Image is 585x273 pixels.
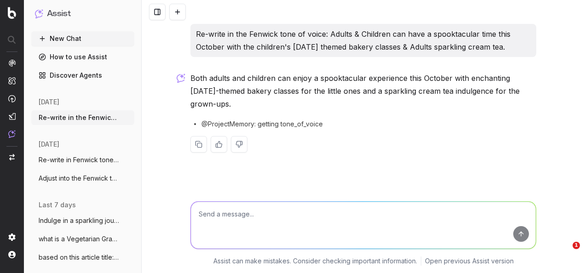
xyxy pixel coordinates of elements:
button: Re-write in Fenwick tone of voice: Look [31,153,134,167]
img: My account [8,251,16,258]
p: Re-write in the Fenwick tone of voice: Adults & Children can have a spooktacular time this Octobe... [196,28,531,53]
img: Analytics [8,59,16,67]
button: based on this article title: 12 weekends [31,250,134,265]
img: Intelligence [8,77,16,85]
span: @ProjectMemory: getting tone_of_voice [201,119,323,129]
span: last 7 days [39,200,76,210]
h1: Assist [47,7,71,20]
button: Re-write in the Fenwick tone of voice: A [31,110,134,125]
span: based on this article title: 12 weekends [39,253,120,262]
img: Botify assist logo [177,74,185,83]
a: Discover Agents [31,68,134,83]
img: Botify logo [8,7,16,19]
img: Switch project [9,154,15,160]
span: Re-write in the Fenwick tone of voice: A [39,113,120,122]
span: 1 [573,242,580,249]
span: what is a Vegetarian Graze Cup? [39,234,120,244]
button: what is a Vegetarian Graze Cup? [31,232,134,246]
a: How to use Assist [31,50,134,64]
img: Assist [8,130,16,138]
span: [DATE] [39,140,59,149]
span: [DATE] [39,97,59,107]
img: Setting [8,233,16,241]
iframe: Intercom live chat [554,242,576,264]
span: Indulge in a sparkling journey with Grem [39,216,120,225]
p: Both adults and children can enjoy a spooktacular experience this October with enchanting [DATE]-... [190,72,536,110]
img: Studio [8,113,16,120]
button: Adjust into the Fenwick tone of voice: [31,171,134,186]
button: Assist [35,7,131,20]
p: Assist can make mistakes. Consider checking important information. [213,256,417,266]
button: New Chat [31,31,134,46]
span: Adjust into the Fenwick tone of voice: [39,174,120,183]
a: Open previous Assist version [425,256,514,266]
span: Re-write in Fenwick tone of voice: Look [39,155,120,165]
img: Assist [35,9,43,18]
button: Indulge in a sparkling journey with Grem [31,213,134,228]
img: Activation [8,95,16,102]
